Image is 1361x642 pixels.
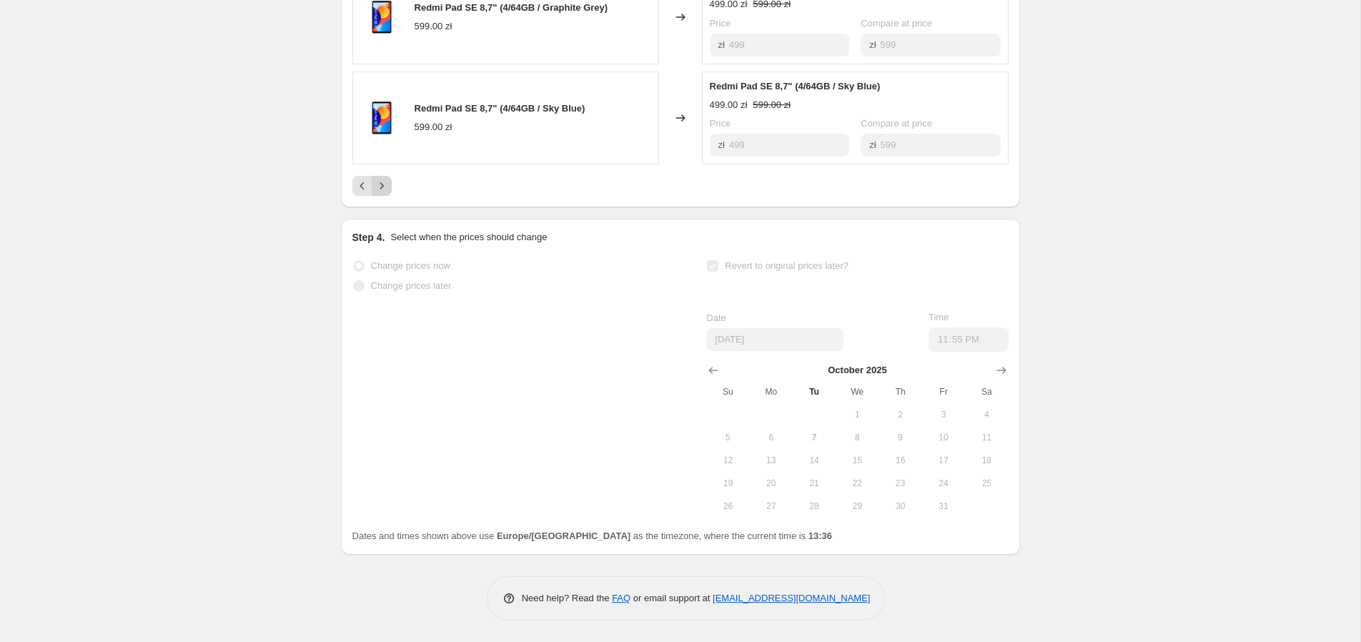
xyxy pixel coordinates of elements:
[841,455,873,466] span: 15
[965,403,1008,426] button: Saturday October 4 2025
[371,280,452,291] span: Change prices later
[798,500,830,512] span: 28
[706,312,726,323] span: Date
[706,328,843,351] input: 10/7/2025
[725,260,848,271] span: Revert to original prices later?
[965,426,1008,449] button: Saturday October 11 2025
[630,593,713,603] span: or email support at
[836,449,879,472] button: Wednesday October 15 2025
[884,386,916,397] span: Th
[371,260,450,271] span: Change prices now
[718,139,725,150] span: zł
[879,449,921,472] button: Thursday October 16 2025
[793,426,836,449] button: Today Tuesday October 7 2025
[884,500,916,512] span: 30
[360,97,403,139] img: 17101_RedmiPadSE87-Black-Front_80x.png
[884,432,916,443] span: 9
[706,472,749,495] button: Sunday October 19 2025
[971,386,1002,397] span: Sa
[756,478,787,489] span: 20
[879,403,921,426] button: Thursday October 2 2025
[965,449,1008,472] button: Saturday October 18 2025
[884,455,916,466] span: 16
[971,478,1002,489] span: 25
[793,495,836,518] button: Tuesday October 28 2025
[922,472,965,495] button: Friday October 24 2025
[879,380,921,403] th: Thursday
[706,426,749,449] button: Sunday October 5 2025
[841,500,873,512] span: 29
[841,409,873,420] span: 1
[928,409,959,420] span: 3
[929,327,1009,352] input: 12:00
[352,530,833,541] span: Dates and times shown above use as the timezone, where the current time is
[706,380,749,403] th: Sunday
[879,472,921,495] button: Thursday October 23 2025
[836,426,879,449] button: Wednesday October 8 2025
[861,118,932,129] span: Compare at price
[884,409,916,420] span: 2
[706,495,749,518] button: Sunday October 26 2025
[522,593,613,603] span: Need help? Read the
[836,403,879,426] button: Wednesday October 1 2025
[712,386,743,397] span: Su
[710,81,881,92] span: Redmi Pad SE 8,7" (4/64GB / Sky Blue)
[841,478,873,489] span: 22
[706,449,749,472] button: Sunday October 12 2025
[928,432,959,443] span: 10
[922,449,965,472] button: Friday October 17 2025
[922,403,965,426] button: Friday October 3 2025
[710,18,731,29] span: Price
[841,432,873,443] span: 8
[612,593,630,603] a: FAQ
[808,530,832,541] b: 13:36
[971,455,1002,466] span: 18
[712,500,743,512] span: 26
[928,386,959,397] span: Fr
[798,478,830,489] span: 21
[718,39,725,50] span: zł
[798,432,830,443] span: 7
[372,176,392,196] button: Next
[712,478,743,489] span: 19
[710,118,731,129] span: Price
[415,19,452,34] div: 599.00 zł
[703,360,723,380] button: Show previous month, September 2025
[793,472,836,495] button: Tuesday October 21 2025
[991,360,1011,380] button: Show next month, November 2025
[971,409,1002,420] span: 4
[756,455,787,466] span: 13
[352,176,392,196] nav: Pagination
[971,432,1002,443] span: 11
[922,426,965,449] button: Friday October 10 2025
[928,500,959,512] span: 31
[836,495,879,518] button: Wednesday October 29 2025
[798,455,830,466] span: 14
[415,120,452,134] div: 599.00 zł
[965,472,1008,495] button: Saturday October 25 2025
[756,432,787,443] span: 6
[793,449,836,472] button: Tuesday October 14 2025
[750,472,793,495] button: Monday October 20 2025
[497,530,630,541] b: Europe/[GEOGRAPHIC_DATA]
[929,312,949,322] span: Time
[879,426,921,449] button: Thursday October 9 2025
[922,380,965,403] th: Friday
[836,380,879,403] th: Wednesday
[415,2,608,13] span: Redmi Pad SE 8,7" (4/64GB / Graphite Grey)
[750,380,793,403] th: Monday
[869,139,876,150] span: zł
[713,593,870,603] a: [EMAIL_ADDRESS][DOMAIN_NAME]
[756,386,787,397] span: Mo
[841,386,873,397] span: We
[836,472,879,495] button: Wednesday October 22 2025
[861,18,932,29] span: Compare at price
[712,432,743,443] span: 5
[922,495,965,518] button: Friday October 31 2025
[415,103,585,114] span: Redmi Pad SE 8,7" (4/64GB / Sky Blue)
[710,98,748,112] div: 499.00 zł
[712,455,743,466] span: 12
[750,426,793,449] button: Monday October 6 2025
[352,176,372,196] button: Previous
[793,380,836,403] th: Tuesday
